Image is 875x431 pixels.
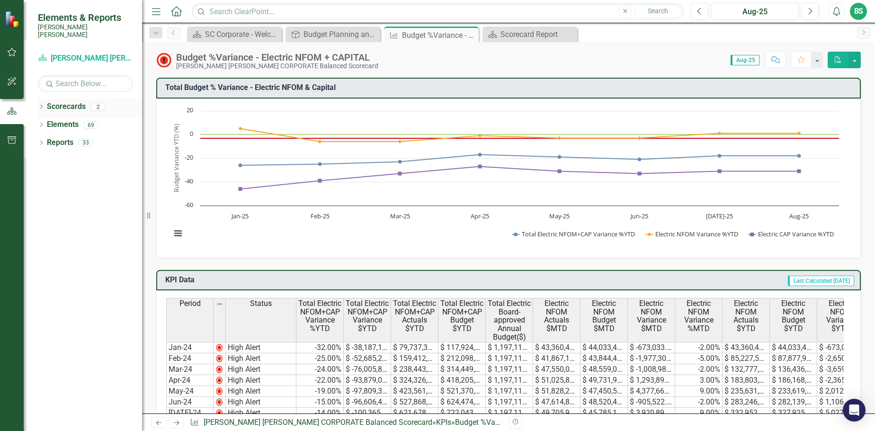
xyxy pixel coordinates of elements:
[580,364,628,375] td: $ 48,559,028.00
[398,171,402,175] path: Mar-25, -33. Electric CAP Variance %YTD.
[250,299,272,308] span: Status
[215,366,223,373] img: 2Q==
[304,28,378,40] div: Budget Planning and Execution
[478,153,482,156] path: Apr-25, -17. Total Electric NFOM+CAP Variance %YTD.
[296,364,344,375] td: -24.00%
[558,155,562,159] path: May-25, -19. Total Electric NFOM+CAP Variance %YTD.
[580,397,628,408] td: $ 48,520,418.00
[675,397,723,408] td: -2.00%
[205,28,279,40] div: SC Corporate - Welcome to ClearPoint
[215,387,223,395] img: 2Q==
[486,375,533,386] td: $ 1,197,113,015.00
[185,200,193,209] text: -60
[850,3,867,20] button: BS
[318,162,322,166] path: Feb-25, -25. Total Electric NFOM+CAP Variance %YTD.
[344,397,391,408] td: $ -96,606,472.50
[391,397,438,408] td: $ 527,868,093.19
[723,364,770,375] td: $ 132,777,638.00
[166,342,214,353] td: Jan-24
[770,353,817,364] td: $ 87,877,926.00
[718,169,722,173] path: Jul-25, -31. Electric CAP Variance %YTD.
[797,154,801,158] path: Aug-25, -18. Total Electric NFOM+CAP Variance %YTD.
[731,55,759,65] span: Aug-25
[789,212,809,220] text: Aug-25
[38,12,133,23] span: Elements & Reports
[817,386,865,397] td: $ 2,012,243.00
[166,106,851,248] div: Chart. Highcharts interactive chart.
[817,342,865,353] td: $ -673,033.00
[438,375,486,386] td: $ 418,205,348.47
[770,364,817,375] td: $ 136,436,954.00
[723,353,770,364] td: $ 85,227,590.00
[185,153,193,162] text: -20
[226,386,296,397] td: High Alert
[288,28,378,40] a: Budget Planning and Execution
[296,375,344,386] td: -22.00%
[398,160,402,163] path: Mar-25, -23. Total Electric NFOM+CAP Variance %YTD.
[296,408,344,419] td: -14.00%
[296,386,344,397] td: -19.00%
[185,177,193,185] text: -40
[344,375,391,386] td: $ -93,879,083.49
[172,124,180,192] text: Budget Variance YTD (%)
[817,408,865,419] td: $ 5,027,611.00
[438,408,486,419] td: $ 722,043,706.70
[675,408,723,419] td: 9.00%
[770,386,817,397] td: $ 233,619,480.00
[166,106,844,248] svg: Interactive chart
[630,299,673,332] span: Electric NFOM Variance $MTD
[486,353,533,364] td: $ 1,197,113,015.00
[192,3,684,20] input: Search ClearPoint...
[318,140,322,144] path: Feb-25, -6. Electric NFOM Variance %YTD.
[215,409,223,417] img: 2Q==
[533,408,580,419] td: $ 49,705,996.00
[239,187,242,191] path: Jan-25, -46. Electric CAP Variance %YTD.
[580,408,628,419] td: $ 45,785,106.00
[38,23,133,39] small: [PERSON_NAME] [PERSON_NAME]
[817,364,865,375] td: $ -3,659,316.00
[344,353,391,364] td: $ -52,685,296.19
[391,386,438,397] td: $ 423,561,069.63
[580,375,628,386] td: $ 49,731,928.00
[391,342,438,353] td: $ 79,737,373.70
[533,342,580,353] td: $ 43,360,418.00
[296,397,344,408] td: -15.00%
[402,29,476,41] div: Budget %Variance​ - Electric NFOM + CAPITAL
[344,408,391,419] td: $ -100,365,114.07
[226,397,296,408] td: High Alert
[47,119,79,130] a: Elements
[176,63,378,70] div: [PERSON_NAME] [PERSON_NAME] CORPORATE Balanced Scorecard
[533,375,580,386] td: $ 51,025,818.00
[486,408,533,419] td: $ 1,197,113,015.00
[189,28,279,40] a: SC Corporate - Welcome to ClearPoint
[216,300,223,308] img: 8DAGhfEEPCf229AAAAAElFTkSuQmCC
[165,276,375,284] h3: KPI Data
[558,169,562,173] path: May-25, -31. Electric CAP Variance %YTD.
[488,299,531,341] span: Total Electric Board-approved Annual Budget($)
[344,364,391,375] td: $ -76,005,800.25
[638,171,642,175] path: Jun-25, -33. Electric CAP Variance %YTD.
[166,397,214,408] td: Jun-24
[78,139,93,147] div: 33
[675,375,723,386] td: 3.00%
[749,230,835,238] button: Show Electric CAP Variance %YTD
[723,342,770,353] td: $ 43,360,418.00
[226,375,296,386] td: High Alert
[38,75,133,92] input: Search Below...
[471,212,489,220] text: Apr-25
[628,342,675,353] td: $ -673,033.00
[675,353,723,364] td: -5.00%
[391,353,438,364] td: $ 159,412,751.75
[226,342,296,353] td: High Alert
[438,353,486,364] td: $ 212,098,047.94
[646,230,739,238] button: Show Electric NFOM Variance %YTD
[90,103,106,111] div: 2
[485,28,575,40] a: Scorecard Report
[239,163,242,167] path: Jan-25, -26. Total Electric NFOM+CAP Variance %YTD.
[723,375,770,386] td: $ 183,803,456.00
[47,137,73,148] a: Reports
[166,386,214,397] td: May-24
[724,299,768,332] span: Electric NFOM Actuals $YTD
[634,5,681,18] button: Search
